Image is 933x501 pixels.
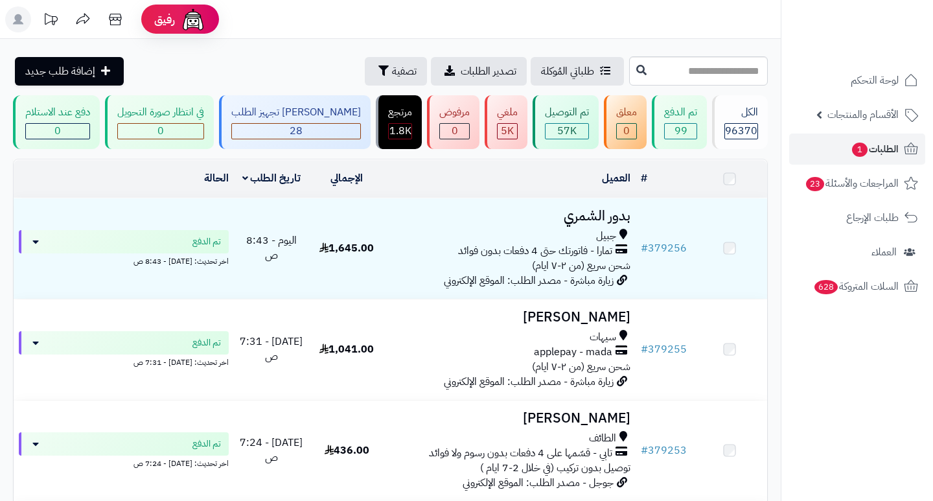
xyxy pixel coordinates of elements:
span: 23 [805,176,824,191]
div: اخر تحديث: [DATE] - 7:31 ص [19,355,229,368]
div: 1838 [389,124,411,139]
span: تم الدفع [192,235,221,248]
span: 5K [501,123,514,139]
a: الحالة [204,170,229,186]
span: 1 [851,142,868,157]
div: 57009 [546,124,588,139]
a: طلبات الإرجاع [789,202,925,233]
a: مرتجع 1.8K [373,95,424,149]
div: دفع عند الاستلام [25,105,90,120]
div: 28 [232,124,360,139]
span: 0 [623,123,630,139]
div: في انتظار صورة التحويل [117,105,204,120]
span: تصفية [392,64,417,79]
a: في انتظار صورة التحويل 0 [102,95,216,149]
a: تاريخ الطلب [242,170,301,186]
span: الطائف [589,431,616,446]
div: معلق [616,105,637,120]
a: طلباتي المُوكلة [531,57,624,86]
a: #379253 [641,443,687,458]
span: تصدير الطلبات [461,64,516,79]
span: تم الدفع [192,336,221,349]
span: شحن سريع (من ٢-٧ ايام) [532,258,630,274]
span: 57K [557,123,577,139]
span: جبيل [596,229,616,244]
span: 0 [452,123,458,139]
span: توصيل بدون تركيب (في خلال 2-7 ايام ) [480,460,630,476]
a: معلق 0 [601,95,649,149]
img: ai-face.png [180,6,206,32]
span: شحن سريع (من ٢-٧ ايام) [532,359,630,375]
a: مرفوض 0 [424,95,482,149]
a: الطلبات1 [789,134,925,165]
div: 0 [26,124,89,139]
button: تصفية [365,57,427,86]
a: #379256 [641,240,687,256]
a: المراجعات والأسئلة23 [789,168,925,199]
span: 28 [290,123,303,139]
a: لوحة التحكم [789,65,925,96]
span: # [641,443,648,458]
a: تحديثات المنصة [34,6,67,36]
span: [DATE] - 7:24 ص [240,435,303,465]
span: سيهات [590,330,616,345]
span: طلباتي المُوكلة [541,64,594,79]
span: زيارة مباشرة - مصدر الطلب: الموقع الإلكتروني [444,374,614,390]
span: 436.00 [325,443,369,458]
span: زيارة مباشرة - مصدر الطلب: الموقع الإلكتروني [444,273,614,288]
div: 0 [118,124,203,139]
a: تصدير الطلبات [431,57,527,86]
a: دفع عند الاستلام 0 [10,95,102,149]
span: # [641,342,648,357]
span: السلات المتروكة [813,277,899,296]
div: ملغي [497,105,518,120]
span: 0 [157,123,164,139]
h3: بدور الشمري [389,209,630,224]
a: تم الدفع 99 [649,95,709,149]
span: 0 [54,123,61,139]
span: تمارا - فاتورتك حتى 4 دفعات بدون فوائد [458,244,612,259]
span: رفيق [154,12,175,27]
span: لوحة التحكم [851,71,899,89]
div: مرتجع [388,105,412,120]
span: 99 [674,123,687,139]
span: العملاء [871,243,897,261]
div: الكل [724,105,758,120]
a: الإجمالي [330,170,363,186]
span: جوجل - مصدر الطلب: الموقع الإلكتروني [463,475,614,491]
div: اخر تحديث: [DATE] - 8:43 ص [19,253,229,267]
span: 1,645.00 [319,240,374,256]
div: 4997 [498,124,517,139]
a: الكل96370 [709,95,770,149]
span: تم الدفع [192,437,221,450]
span: # [641,240,648,256]
a: #379255 [641,342,687,357]
div: اخر تحديث: [DATE] - 7:24 ص [19,456,229,469]
span: اليوم - 8:43 ص [246,233,297,263]
div: مرفوض [439,105,470,120]
div: 99 [665,124,697,139]
span: 628 [814,279,838,294]
h3: [PERSON_NAME] [389,411,630,426]
a: إضافة طلب جديد [15,57,124,86]
span: applepay - mada [534,345,612,360]
h3: [PERSON_NAME] [389,310,630,325]
div: تم التوصيل [545,105,589,120]
span: الأقسام والمنتجات [827,106,899,124]
span: 96370 [725,123,757,139]
span: 1,041.00 [319,342,374,357]
div: 0 [440,124,469,139]
span: تابي - قسّمها على 4 دفعات بدون رسوم ولا فوائد [429,446,612,461]
div: تم الدفع [664,105,697,120]
img: logo-2.png [845,26,921,53]
a: [PERSON_NAME] تجهيز الطلب 28 [216,95,373,149]
a: تم التوصيل 57K [530,95,601,149]
span: طلبات الإرجاع [846,209,899,227]
a: العميل [602,170,630,186]
span: الطلبات [851,140,899,158]
span: إضافة طلب جديد [25,64,95,79]
span: المراجعات والأسئلة [805,174,899,192]
a: السلات المتروكة628 [789,271,925,302]
a: العملاء [789,237,925,268]
span: [DATE] - 7:31 ص [240,334,303,364]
